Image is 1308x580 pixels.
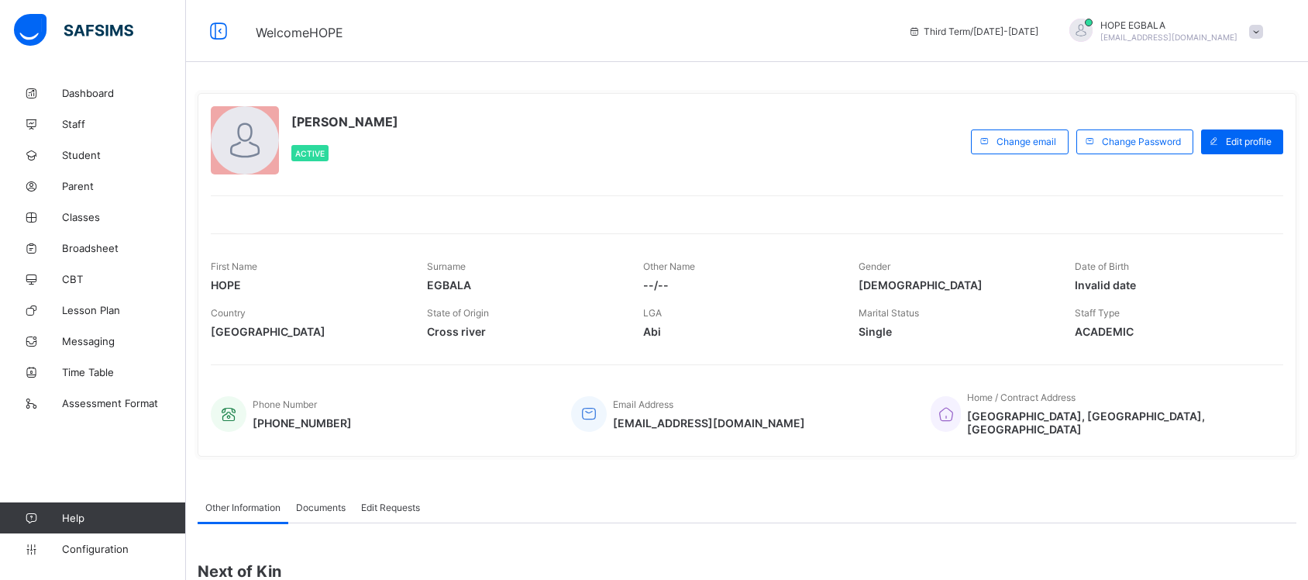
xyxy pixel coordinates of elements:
[643,261,695,272] span: Other Name
[211,261,257,272] span: First Name
[205,502,281,513] span: Other Information
[1075,278,1268,292] span: Invalid date
[253,399,317,410] span: Phone Number
[14,14,133,47] img: safsims
[62,180,186,192] span: Parent
[1100,19,1237,31] span: HOPE EGBALA
[967,392,1076,403] span: Home / Contract Address
[1054,19,1271,44] div: HOPEEGBALA
[967,409,1268,436] span: [GEOGRAPHIC_DATA], [GEOGRAPHIC_DATA], [GEOGRAPHIC_DATA]
[291,114,398,129] span: [PERSON_NAME]
[253,416,352,430] span: [PHONE_NUMBER]
[211,278,404,292] span: HOPE
[613,399,673,410] span: Email Address
[859,307,919,319] span: Marital Status
[643,307,662,319] span: LGA
[62,149,186,161] span: Student
[427,325,620,338] span: Cross river
[859,261,890,272] span: Gender
[643,278,836,292] span: --/--
[62,366,186,378] span: Time Table
[295,149,325,158] span: Active
[1226,136,1272,147] span: Edit profile
[1100,33,1237,42] span: [EMAIL_ADDRESS][DOMAIN_NAME]
[62,211,186,223] span: Classes
[859,278,1052,292] span: [DEMOGRAPHIC_DATA]
[211,307,246,319] span: Country
[427,261,466,272] span: Surname
[62,397,186,409] span: Assessment Format
[62,304,186,316] span: Lesson Plan
[62,87,186,99] span: Dashboard
[361,502,420,513] span: Edit Requests
[211,325,404,338] span: [GEOGRAPHIC_DATA]
[427,278,620,292] span: EGBALA
[1075,325,1268,338] span: ACADEMIC
[1075,261,1129,272] span: Date of Birth
[1102,136,1181,147] span: Change Password
[62,512,185,524] span: Help
[908,26,1038,37] span: session/term information
[427,307,489,319] span: State of Origin
[62,335,186,347] span: Messaging
[613,416,805,430] span: [EMAIL_ADDRESS][DOMAIN_NAME]
[62,273,186,285] span: CBT
[1075,307,1120,319] span: Staff Type
[62,118,186,130] span: Staff
[62,543,185,555] span: Configuration
[62,242,186,254] span: Broadsheet
[996,136,1056,147] span: Change email
[256,25,343,40] span: Welcome HOPE
[859,325,1052,338] span: Single
[643,325,836,338] span: Abi
[296,502,346,513] span: Documents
